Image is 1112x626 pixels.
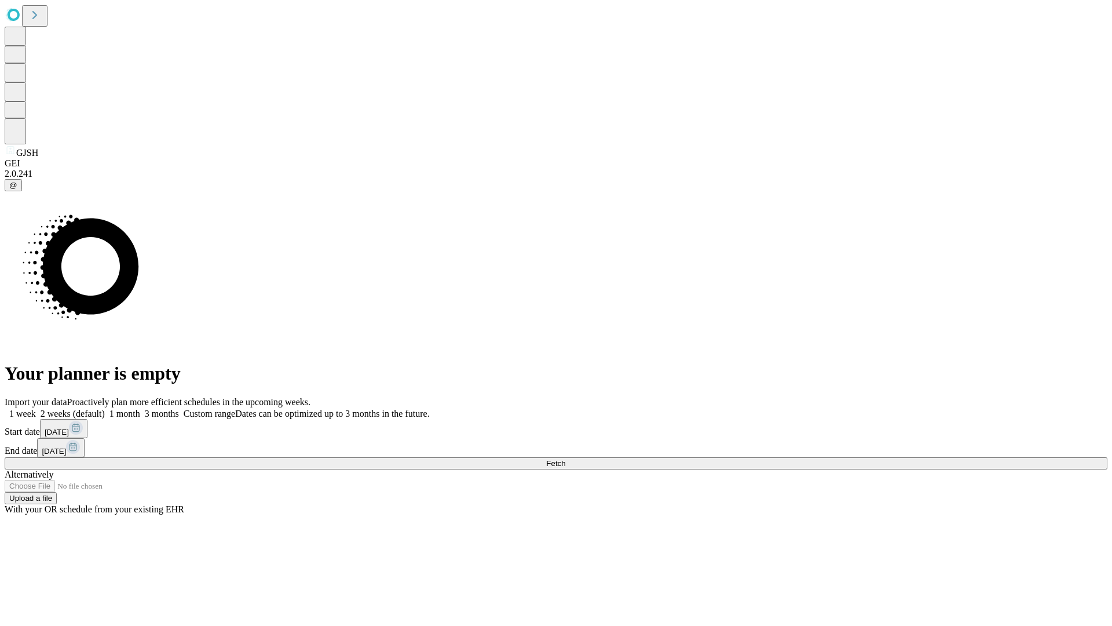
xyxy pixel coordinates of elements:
span: With your OR schedule from your existing EHR [5,504,184,514]
span: Alternatively [5,469,53,479]
span: @ [9,181,17,190]
span: [DATE] [42,447,66,456]
span: Custom range [184,409,235,418]
span: 2 weeks (default) [41,409,105,418]
button: Fetch [5,457,1107,469]
span: 1 month [109,409,140,418]
span: [DATE] [45,428,69,436]
div: End date [5,438,1107,457]
span: Fetch [546,459,565,468]
button: [DATE] [37,438,85,457]
span: Dates can be optimized up to 3 months in the future. [235,409,429,418]
span: Proactively plan more efficient schedules in the upcoming weeks. [67,397,310,407]
div: GEI [5,158,1107,169]
span: GJSH [16,148,38,158]
button: @ [5,179,22,191]
h1: Your planner is empty [5,363,1107,384]
span: Import your data [5,397,67,407]
div: 2.0.241 [5,169,1107,179]
button: Upload a file [5,492,57,504]
span: 3 months [145,409,179,418]
button: [DATE] [40,419,87,438]
span: 1 week [9,409,36,418]
div: Start date [5,419,1107,438]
